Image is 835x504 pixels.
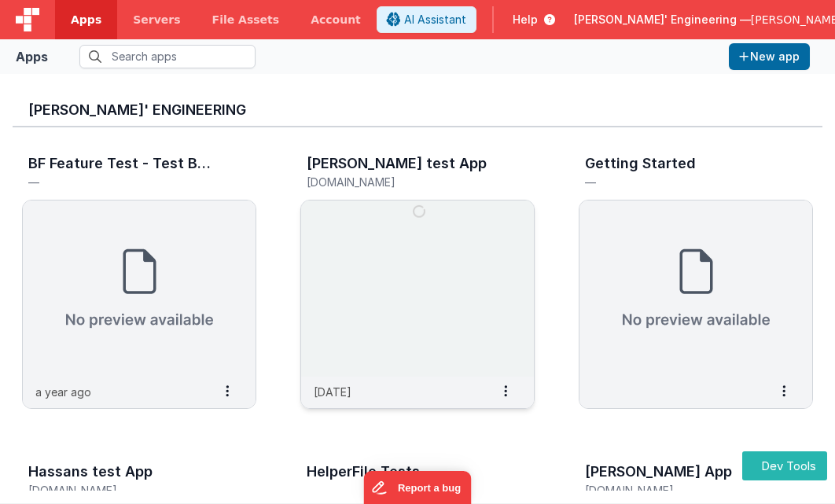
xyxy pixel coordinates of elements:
h5: — [307,484,495,496]
h3: [PERSON_NAME] App [585,464,732,480]
h5: [DOMAIN_NAME] [585,484,774,496]
h5: [DOMAIN_NAME] [28,484,217,496]
p: a year ago [35,384,91,400]
p: [DATE] [314,384,351,400]
span: Servers [133,12,180,28]
iframe: Marker.io feedback button [364,471,472,504]
input: Search apps [79,45,256,68]
span: AI Assistant [404,12,466,28]
h5: [DOMAIN_NAME] [307,176,495,188]
div: Apps [16,47,48,66]
span: File Assets [212,12,280,28]
h3: Getting Started [585,156,696,171]
button: Dev Tools [742,451,827,480]
h3: HelperFile Tests [307,464,420,480]
span: Apps [71,12,101,28]
h3: [PERSON_NAME]' Engineering [28,102,807,118]
button: AI Assistant [377,6,476,33]
h5: — [585,176,774,188]
button: New app [729,43,810,70]
span: [PERSON_NAME]' Engineering — [574,12,751,28]
span: Help [513,12,538,28]
h3: Hassans test App [28,464,153,480]
h3: BF Feature Test - Test Business File [28,156,212,171]
h5: — [28,176,217,188]
h3: [PERSON_NAME] test App [307,156,487,171]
